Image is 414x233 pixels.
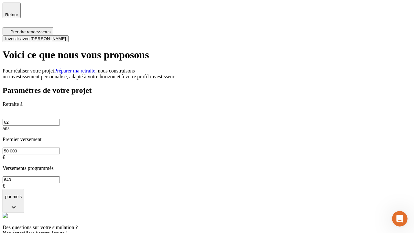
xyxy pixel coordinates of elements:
p: Premier versement [3,137,411,142]
span: ans [3,126,9,131]
p: Retraite à [3,101,411,107]
span: Des questions sur votre simulation ? [3,225,78,230]
p: par mois [5,194,22,199]
button: Retour [3,3,21,18]
h2: Paramètres de votre projet [3,86,411,95]
span: € [3,154,5,160]
iframe: Intercom live chat [392,211,408,227]
p: Versements programmés [3,165,411,171]
a: Préparer ma retraite [54,68,95,73]
span: Retour [5,12,18,17]
button: Prendre rendez-vous [3,27,53,35]
span: un investissement personnalisé, adapté à votre horizon et à votre profil investisseur. [3,74,176,79]
h1: Voici ce que nous vous proposons [3,49,411,61]
span: Investir avec [PERSON_NAME] [5,36,66,41]
button: par mois [3,189,24,213]
img: alexis.png [3,213,8,218]
span: € [3,183,5,189]
button: Investir avec [PERSON_NAME] [3,35,69,42]
span: , nous construisons [95,68,135,73]
span: Prendre rendez-vous [10,29,50,34]
span: Pour réaliser votre projet [3,68,54,73]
